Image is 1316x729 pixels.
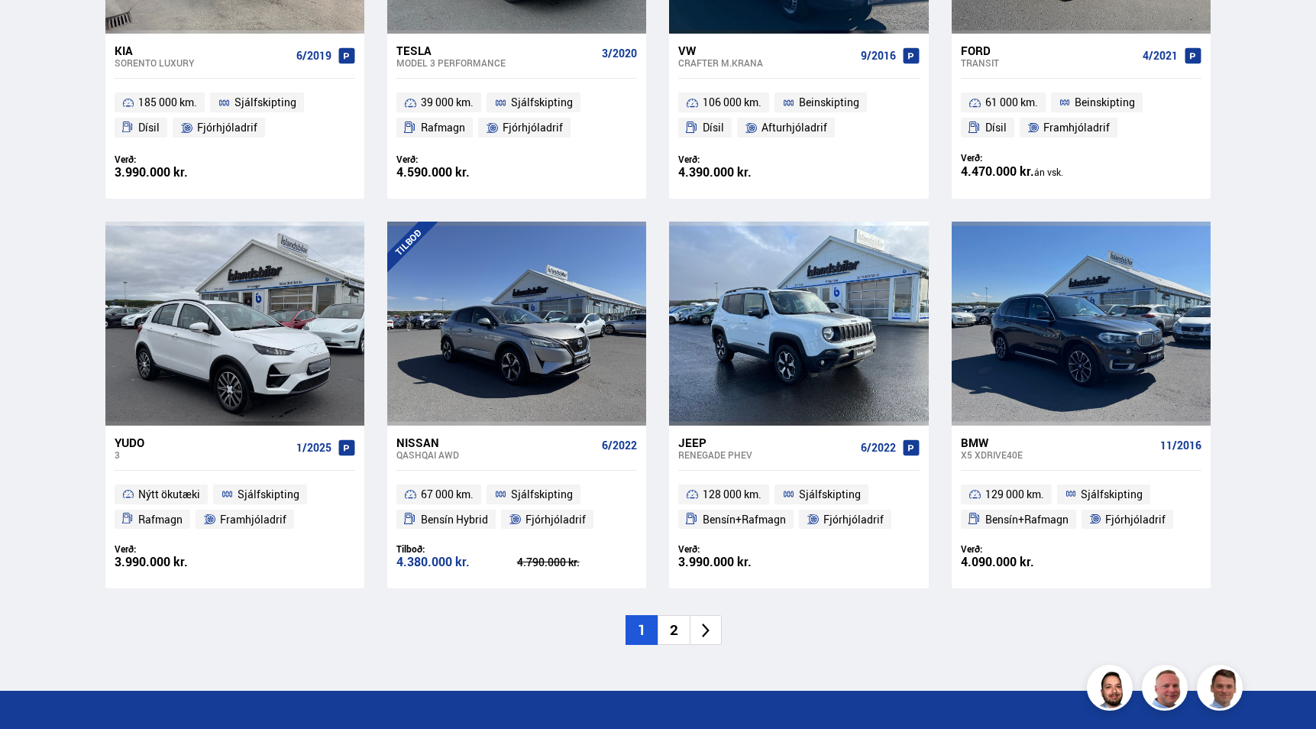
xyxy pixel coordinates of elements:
[1144,667,1190,713] img: siFngHWaQ9KaOqBr.png
[396,556,517,569] div: 4.380.000 kr.
[238,485,299,504] span: Sjálfskipting
[234,93,296,112] span: Sjálfskipting
[387,34,646,199] a: Tesla Model 3 PERFORMANCE 3/2020 39 000 km. Sjálfskipting Rafmagn Fjórhjóladrif Verð: 4.590.000 kr.
[220,510,286,529] span: Framhjóladrif
[396,57,596,68] div: Model 3 PERFORMANCE
[421,485,474,504] span: 67 000 km.
[396,166,517,179] div: 4.590.000 kr.
[678,57,854,68] div: Crafter M.KRANA
[105,34,364,199] a: Kia Sorento LUXURY 6/2019 185 000 km. Sjálfskipting Dísil Fjórhjóladrif Verð: 3.990.000 kr.
[517,557,638,568] div: 4.790.000 kr.
[1081,485,1143,504] span: Sjálfskipting
[952,426,1211,589] a: BMW X5 XDRIVE40E 11/2016 129 000 km. Sjálfskipting Bensín+Rafmagn Fjórhjóladrif Verð: 4.090.000 kr.
[985,510,1069,529] span: Bensín+Rafmagn
[396,44,596,57] div: Tesla
[296,50,331,62] span: 6/2019
[678,154,799,165] div: Verð:
[421,118,465,137] span: Rafmagn
[703,510,786,529] span: Bensín+Rafmagn
[678,166,799,179] div: 4.390.000 kr.
[1199,667,1245,713] img: FbJEzSuNWCJXmdc-.webp
[961,44,1137,57] div: Ford
[421,93,474,112] span: 39 000 km.
[197,118,257,137] span: Fjórhjóladrif
[678,556,799,569] div: 3.990.000 kr.
[511,93,573,112] span: Sjálfskipting
[115,154,235,165] div: Verð:
[626,615,658,645] li: 1
[678,436,854,449] div: Jeep
[138,118,160,137] span: Dísil
[985,485,1044,504] span: 129 000 km.
[799,485,861,504] span: Sjálfskipting
[985,118,1007,137] span: Dísil
[1043,118,1110,137] span: Framhjóladrif
[961,152,1082,164] div: Verð:
[602,47,637,60] span: 3/2020
[678,44,854,57] div: VW
[115,44,290,57] div: Kia
[952,34,1211,199] a: Ford Transit 4/2021 61 000 km. Beinskipting Dísil Framhjóladrif Verð: 4.470.000 kr.án vsk.
[396,154,517,165] div: Verð:
[985,93,1038,112] span: 61 000 km.
[961,436,1154,449] div: BMW
[703,118,724,137] span: Dísil
[115,556,235,569] div: 3.990.000 kr.
[1075,93,1135,112] span: Beinskipting
[511,485,573,504] span: Sjálfskipting
[1034,166,1063,178] span: án vsk.
[138,510,183,529] span: Rafmagn
[503,118,563,137] span: Fjórhjóladrif
[761,118,827,137] span: Afturhjóladrif
[861,50,896,62] span: 9/2016
[669,34,928,199] a: VW Crafter M.KRANA 9/2016 106 000 km. Beinskipting Dísil Afturhjóladrif Verð: 4.390.000 kr.
[525,510,586,529] span: Fjórhjóladrif
[296,442,331,454] span: 1/2025
[961,543,1082,555] div: Verð:
[961,57,1137,68] div: Transit
[1105,510,1166,529] span: Fjórhjóladrif
[387,426,646,589] a: Nissan Qashqai AWD 6/2022 67 000 km. Sjálfskipting Bensín Hybrid Fjórhjóladrif Tilboð: 4.380.000 ...
[703,485,761,504] span: 128 000 km.
[105,426,364,589] a: YUDO 3 1/2025 Nýtt ökutæki Sjálfskipting Rafmagn Framhjóladrif Verð: 3.990.000 kr.
[678,543,799,555] div: Verð:
[823,510,884,529] span: Fjórhjóladrif
[138,93,197,112] span: 185 000 km.
[703,93,761,112] span: 106 000 km.
[961,556,1082,569] div: 4.090.000 kr.
[115,449,290,460] div: 3
[669,426,928,589] a: Jeep Renegade PHEV 6/2022 128 000 km. Sjálfskipting Bensín+Rafmagn Fjórhjóladrif Verð: 3.990.000 kr.
[138,485,200,504] span: Nýtt ökutæki
[658,615,690,645] li: 2
[421,510,488,529] span: Bensín Hybrid
[678,449,854,460] div: Renegade PHEV
[115,166,235,179] div: 3.990.000 kr.
[115,543,235,555] div: Verð:
[396,436,596,449] div: Nissan
[12,6,58,52] button: Opna LiveChat spjallviðmót
[861,442,896,454] span: 6/2022
[961,165,1082,179] div: 4.470.000 kr.
[396,449,596,460] div: Qashqai AWD
[115,436,290,449] div: YUDO
[961,449,1154,460] div: X5 XDRIVE40E
[1089,667,1135,713] img: nhp88E3Fdnt1Opn2.png
[1160,439,1201,452] span: 11/2016
[799,93,859,112] span: Beinskipting
[602,439,637,452] span: 6/2022
[115,57,290,68] div: Sorento LUXURY
[396,543,517,555] div: Tilboð:
[1143,50,1178,62] span: 4/2021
